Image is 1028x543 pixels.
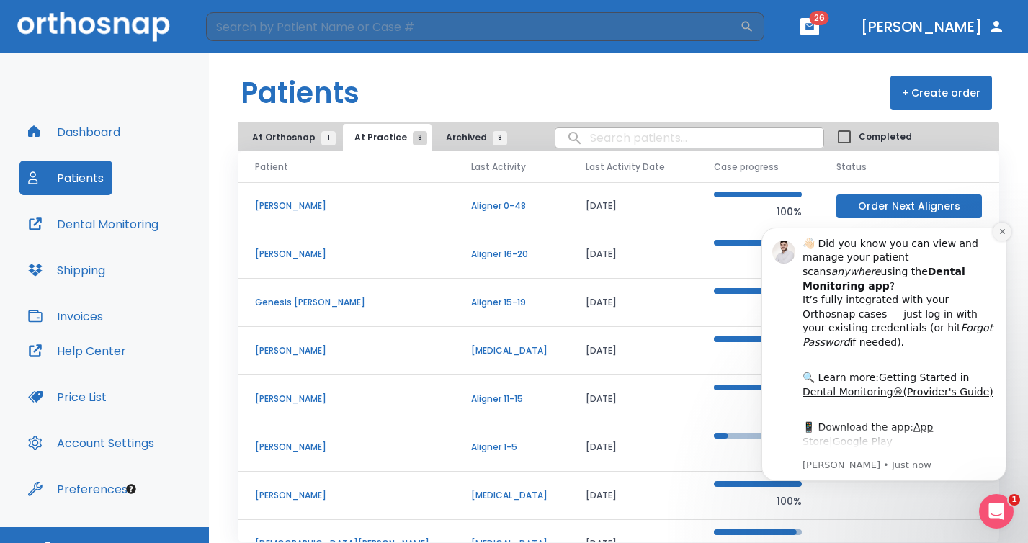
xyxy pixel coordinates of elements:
[836,194,982,218] button: Order Next Aligners
[471,489,551,502] p: [MEDICAL_DATA]
[255,161,288,174] span: Patient
[19,161,112,195] button: Patients
[19,299,112,333] button: Invoices
[446,131,500,144] span: Archived
[810,11,829,25] span: 26
[17,12,170,41] img: Orthosnap
[241,71,359,115] h1: Patients
[493,131,507,145] span: 8
[855,14,1011,40] button: [PERSON_NAME]
[252,131,328,144] span: At Orthosnap
[255,199,437,212] p: [PERSON_NAME]
[471,199,551,212] p: Aligner 0-48
[255,441,437,454] p: [PERSON_NAME]
[859,130,912,143] span: Completed
[19,472,136,506] button: Preferences
[471,344,551,357] p: [MEDICAL_DATA]
[568,472,697,520] td: [DATE]
[255,489,437,502] p: [PERSON_NAME]
[19,115,129,149] button: Dashboard
[568,182,697,230] td: [DATE]
[714,203,802,220] p: 100%
[568,279,697,327] td: [DATE]
[125,483,138,495] div: Tooltip anchor
[568,327,697,375] td: [DATE]
[206,12,740,41] input: Search by Patient Name or Case #
[714,348,802,365] p: 93%
[714,300,802,317] p: 81%
[255,392,437,405] p: [PERSON_NAME]
[471,296,551,309] p: Aligner 15-19
[241,124,514,151] div: tabs
[471,392,551,405] p: Aligner 11-15
[471,248,551,261] p: Aligner 16-20
[255,248,437,261] p: [PERSON_NAME]
[836,161,867,174] span: Status
[19,426,163,460] button: Account Settings
[555,124,823,152] input: search
[568,423,697,472] td: [DATE]
[714,396,802,413] p: 60%
[586,161,665,174] span: Last Activity Date
[740,206,1028,504] iframe: Intercom notifications message
[19,207,167,241] button: Dental Monitoring
[714,251,802,269] p: 57%
[714,161,779,174] span: Case progress
[979,494,1014,529] iframe: Intercom live chat
[568,230,697,279] td: [DATE]
[354,131,420,144] span: At Practice
[19,253,114,287] button: Shipping
[471,161,526,174] span: Last Activity
[413,131,427,145] span: 8
[714,444,802,462] p: 16%
[568,375,697,423] td: [DATE]
[255,296,437,309] p: Genesis [PERSON_NAME]
[1009,494,1020,506] span: 1
[19,380,115,414] button: Price List
[19,333,135,368] button: Help Center
[714,493,802,510] p: 100%
[471,441,551,454] p: Aligner 1-5
[321,131,336,145] span: 1
[255,344,437,357] p: [PERSON_NAME]
[890,76,992,110] button: + Create order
